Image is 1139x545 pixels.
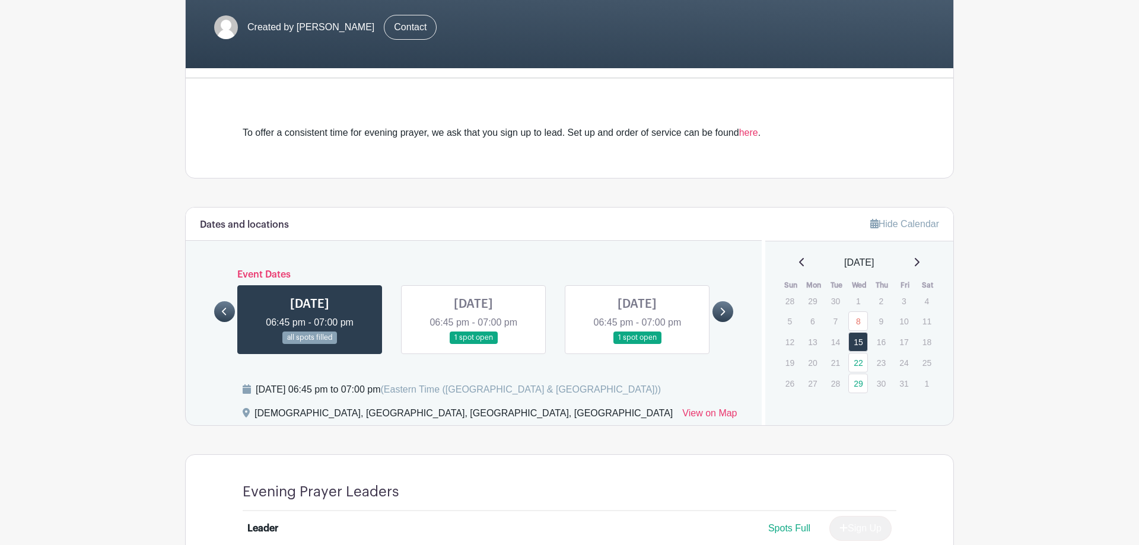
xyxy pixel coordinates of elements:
[848,374,868,393] a: 29
[825,279,848,291] th: Tue
[894,333,914,351] p: 17
[871,353,891,372] p: 23
[844,256,874,270] span: [DATE]
[870,219,939,229] a: Hide Calendar
[917,312,937,330] p: 11
[848,353,868,372] a: 22
[917,353,937,372] p: 25
[871,374,891,393] p: 30
[200,219,289,231] h6: Dates and locations
[826,333,845,351] p: 14
[780,374,800,393] p: 26
[803,353,822,372] p: 20
[848,332,868,352] a: 15
[802,279,825,291] th: Mon
[780,353,800,372] p: 19
[917,333,937,351] p: 18
[803,292,822,310] p: 29
[894,353,914,372] p: 24
[380,384,661,394] span: (Eastern Time ([GEOGRAPHIC_DATA] & [GEOGRAPHIC_DATA]))
[917,292,937,310] p: 4
[917,374,937,393] p: 1
[871,292,891,310] p: 2
[803,374,822,393] p: 27
[826,312,845,330] p: 7
[894,292,914,310] p: 3
[848,292,868,310] p: 1
[917,279,940,291] th: Sat
[739,128,758,138] a: here
[243,126,896,140] div: To offer a consistent time for evening prayer, we ask that you sign up to lead. Set up and order ...
[256,383,661,397] div: [DATE] 06:45 pm to 07:00 pm
[247,521,278,536] div: Leader
[871,279,894,291] th: Thu
[780,312,800,330] p: 5
[894,312,914,330] p: 10
[780,333,800,351] p: 12
[235,269,712,281] h6: Event Dates
[893,279,917,291] th: Fri
[214,15,238,39] img: default-ce2991bfa6775e67f084385cd625a349d9dcbb7a52a09fb2fda1e96e2d18dcdb.png
[848,279,871,291] th: Wed
[803,312,822,330] p: 6
[780,279,803,291] th: Sun
[826,353,845,372] p: 21
[894,374,914,393] p: 31
[243,483,399,501] h4: Evening Prayer Leaders
[682,406,737,425] a: View on Map
[826,292,845,310] p: 30
[871,312,891,330] p: 9
[780,292,800,310] p: 28
[254,406,673,425] div: [DEMOGRAPHIC_DATA], [GEOGRAPHIC_DATA], [GEOGRAPHIC_DATA], [GEOGRAPHIC_DATA]
[826,374,845,393] p: 28
[848,311,868,331] a: 8
[768,523,810,533] span: Spots Full
[384,15,437,40] a: Contact
[871,333,891,351] p: 16
[247,20,374,34] span: Created by [PERSON_NAME]
[803,333,822,351] p: 13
